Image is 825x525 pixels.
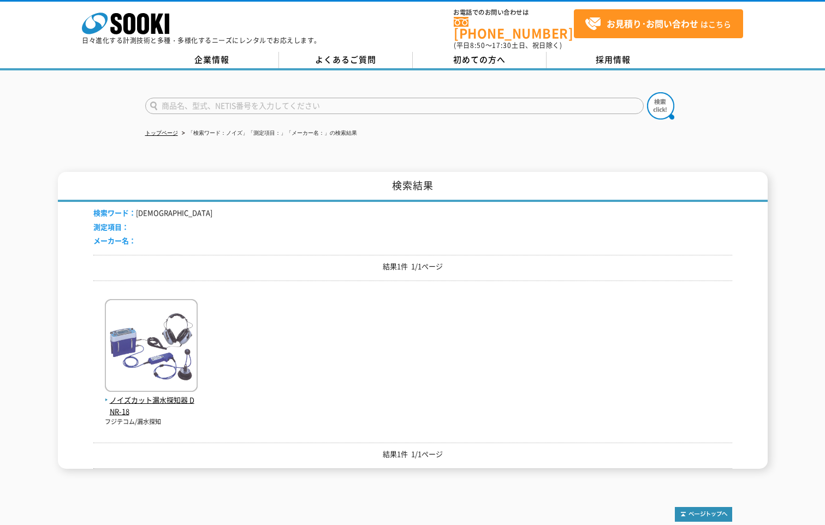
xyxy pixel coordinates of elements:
a: ノイズカット漏水探知器 DNR-18 [105,383,198,417]
p: フジテコム/漏水探知 [105,417,198,427]
a: トップページ [145,130,178,136]
p: 日々進化する計測技術と多種・多様化するニーズにレンタルでお応えします。 [82,37,321,44]
input: 商品名、型式、NETIS番号を入力してください [145,98,644,114]
span: (平日 ～ 土日、祝日除く) [454,40,562,50]
span: メーカー名： [93,235,136,246]
span: 17:30 [492,40,512,50]
a: 採用情報 [547,52,680,68]
span: お電話でのお問い合わせは [454,9,574,16]
img: btn_search.png [647,92,674,120]
p: 結果1件 1/1ページ [93,449,732,460]
li: [DEMOGRAPHIC_DATA] [93,207,212,219]
a: お見積り･お問い合わせはこちら [574,9,743,38]
img: トップページへ [675,507,732,522]
h1: 検索結果 [58,172,768,202]
li: 「検索ワード：ノイズ」「測定項目：」「メーカー名：」の検索結果 [180,128,357,139]
span: ノイズカット漏水探知器 DNR-18 [105,395,198,417]
span: 8:50 [470,40,485,50]
a: よくあるご質問 [279,52,413,68]
p: 結果1件 1/1ページ [93,261,732,272]
a: 初めての方へ [413,52,547,68]
span: 検索ワード： [93,207,136,218]
span: 測定項目： [93,222,129,232]
span: 初めての方へ [453,53,506,65]
a: 企業情報 [145,52,279,68]
span: はこちら [585,16,731,32]
strong: お見積り･お問い合わせ [607,17,698,30]
a: [PHONE_NUMBER] [454,17,574,39]
img: DNR-18 [105,299,198,395]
